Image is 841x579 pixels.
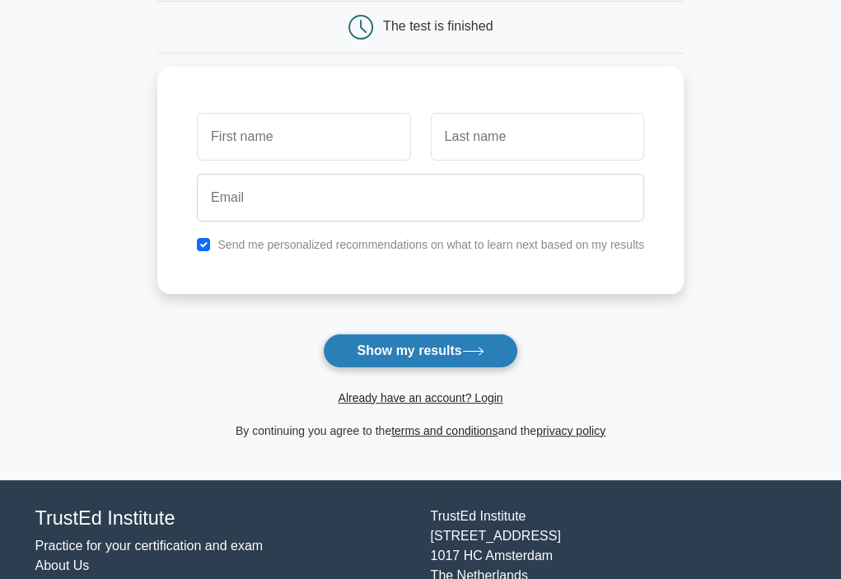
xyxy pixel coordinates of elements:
input: First name [197,113,410,161]
input: Last name [431,113,644,161]
label: Send me personalized recommendations on what to learn next based on my results [217,238,644,251]
a: terms and conditions [391,424,498,437]
button: Show my results [323,334,517,368]
a: Already have an account? Login [338,391,502,404]
h4: TrustEd Institute [35,507,411,530]
a: About Us [35,558,90,572]
a: privacy policy [536,424,605,437]
a: Practice for your certification and exam [35,539,264,553]
div: By continuing you agree to the and the [147,421,694,441]
input: Email [197,174,644,222]
div: The test is finished [383,19,493,33]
